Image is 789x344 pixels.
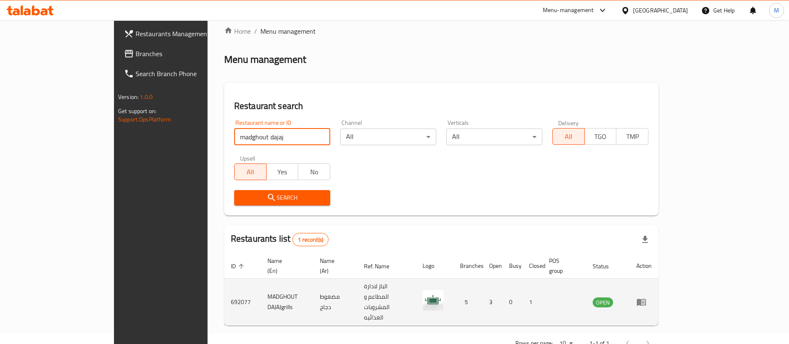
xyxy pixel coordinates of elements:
button: TGO [584,128,617,145]
a: Branches [117,44,246,64]
span: Get support on: [118,106,156,116]
td: مضغوط دجاج [313,279,357,326]
td: 1 [522,279,542,326]
span: ID [231,261,247,271]
td: 0 [502,279,522,326]
button: TMP [616,128,648,145]
span: Yes [270,166,295,178]
nav: breadcrumb [224,26,658,36]
div: Export file [635,230,655,250]
h2: Restaurant search [234,100,648,112]
li: / [254,26,257,36]
th: Busy [502,253,522,279]
div: OPEN [593,297,613,307]
td: 3 [482,279,502,326]
span: Restaurants Management [136,29,239,39]
span: M [774,6,779,15]
span: POS group [549,256,576,276]
span: Name (En) [267,256,303,276]
label: Upsell [240,155,255,161]
span: Search Branch Phone [136,69,239,79]
h2: Restaurants list [231,233,329,246]
div: Menu-management [543,5,594,15]
div: All [446,129,542,145]
span: Status [593,261,620,271]
div: Total records count [292,233,329,246]
a: Support.OpsPlatform [118,114,171,125]
span: Name (Ar) [320,256,347,276]
button: No [298,163,330,180]
span: Menu management [260,26,316,36]
th: Open [482,253,502,279]
span: All [556,131,581,143]
a: Search Branch Phone [117,64,246,84]
input: Search for restaurant name or ID.. [234,129,330,145]
img: MADGHOUT DAJAJgrills [423,290,443,311]
th: Logo [416,253,453,279]
button: All [552,128,585,145]
div: All [340,129,436,145]
a: Restaurants Management [117,24,246,44]
span: Search [241,193,324,203]
span: Branches [136,49,239,59]
span: 1.0.0 [140,92,153,102]
th: Action [630,253,658,279]
span: No [302,166,327,178]
button: All [234,163,267,180]
div: [GEOGRAPHIC_DATA] [633,6,688,15]
button: Yes [266,163,299,180]
span: Ref. Name [364,261,400,271]
td: 5 [453,279,482,326]
button: Search [234,190,330,205]
span: Version: [118,92,139,102]
th: Closed [522,253,542,279]
td: MADGHOUT DAJAJgrills [261,279,313,326]
th: Branches [453,253,482,279]
div: Menu [636,297,652,307]
span: TMP [620,131,645,143]
span: TGO [588,131,613,143]
span: All [238,166,263,178]
span: OPEN [593,298,613,307]
td: الباز لادارة المطاعم و المشروبات الغذائيه [357,279,416,326]
span: 1 record(s) [293,236,328,244]
table: enhanced table [224,253,658,326]
h2: Menu management [224,53,306,66]
label: Delivery [558,120,579,126]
